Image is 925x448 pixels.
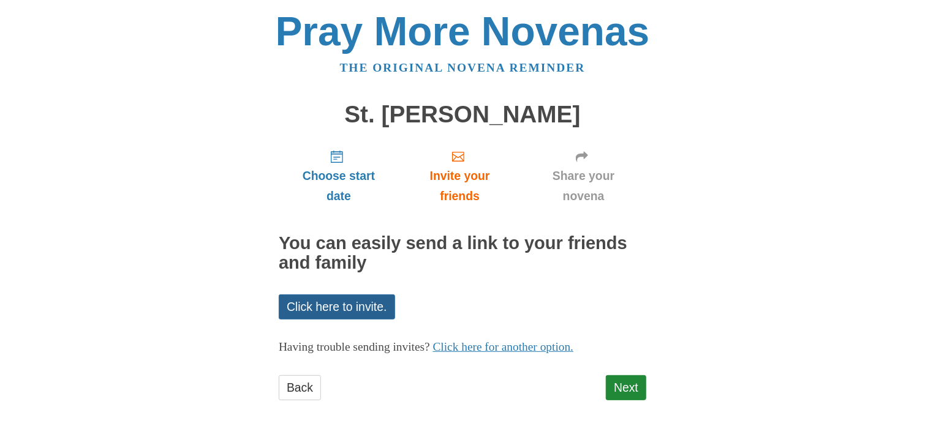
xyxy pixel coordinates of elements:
a: Choose start date [279,140,399,212]
a: The original novena reminder [340,61,586,74]
a: Click here to invite. [279,294,395,319]
span: Having trouble sending invites? [279,340,430,353]
a: Share your novena [521,140,646,212]
a: Click here for another option. [433,340,574,353]
h1: St. [PERSON_NAME] [279,102,646,128]
span: Choose start date [291,166,387,206]
h2: You can easily send a link to your friends and family [279,234,646,273]
a: Invite your friends [399,140,521,212]
a: Next [606,375,646,400]
a: Back [279,375,321,400]
a: Pray More Novenas [276,9,650,54]
span: Invite your friends [411,166,508,206]
span: Share your novena [533,166,634,206]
